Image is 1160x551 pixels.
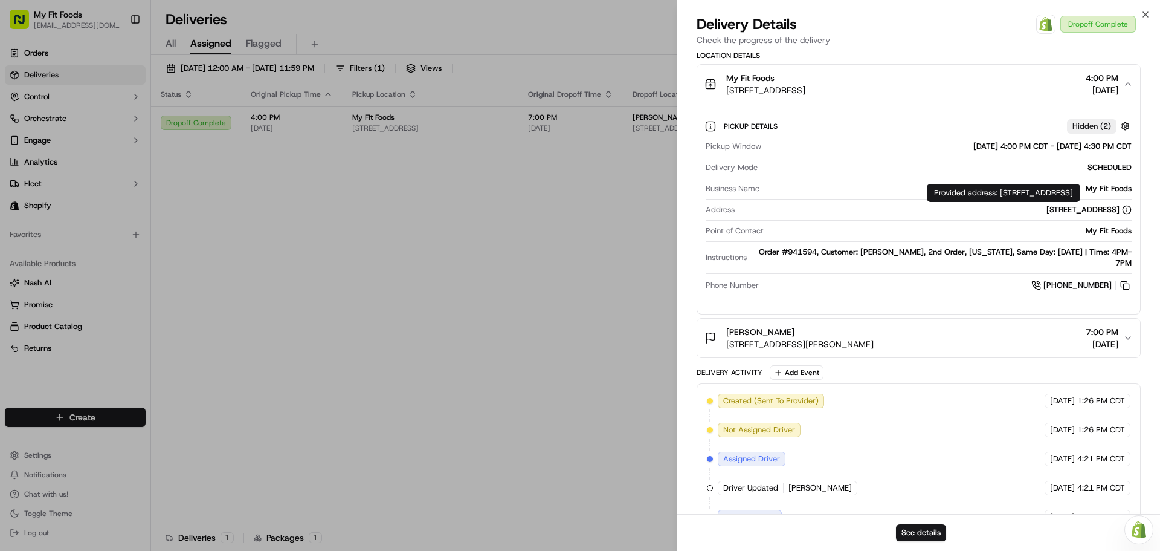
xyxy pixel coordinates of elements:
[114,175,194,187] span: API Documentation
[706,226,764,236] span: Point of Contact
[1086,72,1118,84] span: 4:00 PM
[766,141,1132,152] div: [DATE] 4:00 PM CDT - [DATE] 4:30 PM CDT
[726,326,794,338] span: [PERSON_NAME]
[1077,454,1125,465] span: 4:21 PM CDT
[85,204,146,214] a: Powered byPylon
[1072,121,1111,132] span: Hidden ( 2 )
[697,15,797,34] span: Delivery Details
[752,247,1132,269] div: Order #941594, Customer: [PERSON_NAME], 2nd Order, [US_STATE], Same Day: [DATE] | Time: 4PM-7PM
[724,122,780,131] span: Pickup Details
[1031,279,1132,292] a: [PHONE_NUMBER]
[1050,483,1075,494] span: [DATE]
[764,183,1132,194] div: My Fit Foods
[697,34,1141,46] p: Check the progress of the delivery
[706,280,759,291] span: Phone Number
[770,365,823,380] button: Add Event
[1086,84,1118,96] span: [DATE]
[1050,396,1075,406] span: [DATE]
[12,116,34,137] img: 1736555255976-a54dd68f-1ca7-489b-9aae-adbdc363a1c4
[1050,512,1075,523] span: [DATE]
[7,171,97,192] a: 📗Knowledge Base
[788,483,852,494] span: [PERSON_NAME]
[1046,204,1132,215] div: [STREET_ADDRESS]
[1039,17,1053,31] img: Shopify
[697,65,1140,103] button: My Fit Foods[STREET_ADDRESS]4:00 PM[DATE]
[726,338,874,350] span: [STREET_ADDRESS][PERSON_NAME]
[31,78,217,91] input: Got a question? Start typing here...
[706,183,759,194] span: Business Name
[927,184,1080,202] div: Provided address: [STREET_ADDRESS]
[723,512,776,523] span: Pickup Enroute
[697,319,1140,357] button: [PERSON_NAME][STREET_ADDRESS][PERSON_NAME]7:00 PM[DATE]
[1050,425,1075,435] span: [DATE]
[12,177,22,186] div: 📗
[1086,326,1118,338] span: 7:00 PM
[896,524,946,541] button: See details
[1077,425,1125,435] span: 1:26 PM CDT
[24,175,92,187] span: Knowledge Base
[723,454,780,465] span: Assigned Driver
[706,252,747,263] span: Instructions
[697,368,762,377] div: Delivery Activity
[723,396,819,406] span: Created (Sent To Provider)
[205,119,220,134] button: Start new chat
[1077,512,1125,523] span: 4:21 PM CDT
[1043,280,1112,291] span: [PHONE_NUMBER]
[1067,119,1133,134] button: Hidden (2)
[762,162,1132,173] div: SCHEDULED
[97,171,199,192] a: 💻API Documentation
[723,425,795,435] span: Not Assigned Driver
[1077,483,1125,494] span: 4:21 PM CDT
[12,12,36,36] img: Nash
[706,141,761,152] span: Pickup Window
[706,204,735,215] span: Address
[41,116,198,128] div: Start new chat
[1050,454,1075,465] span: [DATE]
[723,483,778,494] span: Driver Updated
[697,51,1141,60] div: Location Details
[768,226,1132,236] div: My Fit Foods
[41,128,153,137] div: We're available if you need us!
[12,48,220,68] p: Welcome 👋
[706,162,758,173] span: Delivery Mode
[726,84,805,96] span: [STREET_ADDRESS]
[1086,338,1118,350] span: [DATE]
[1077,396,1125,406] span: 1:26 PM CDT
[726,72,775,84] span: My Fit Foods
[120,205,146,214] span: Pylon
[697,103,1140,314] div: My Fit Foods[STREET_ADDRESS]4:00 PM[DATE]
[1036,15,1055,34] a: Shopify
[102,177,112,186] div: 💻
